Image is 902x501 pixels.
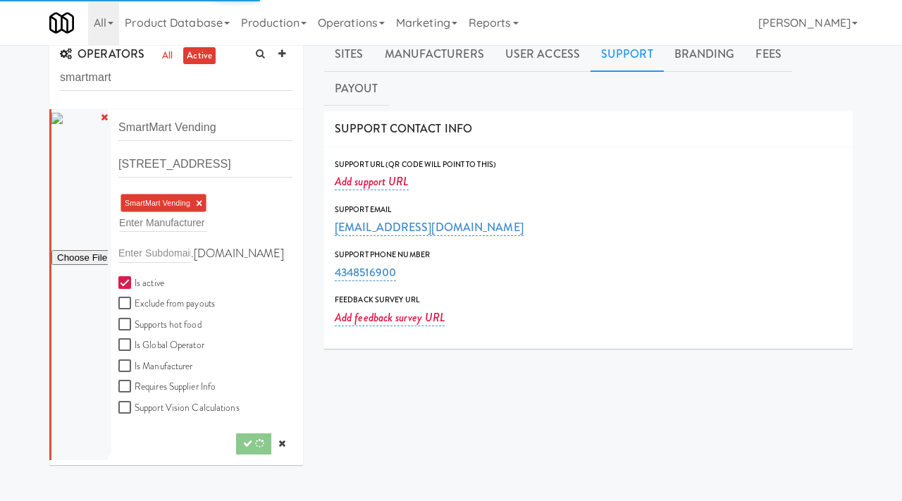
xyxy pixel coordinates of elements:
[664,37,746,72] a: Branding
[335,264,396,281] a: 4348516900
[118,192,292,233] div: SmartMart Vending ×
[118,402,135,414] input: Support Vision Calculations
[335,309,445,326] a: Add feedback survey URL
[118,275,164,292] label: Is active
[335,173,409,190] a: Add support URL
[49,11,74,35] img: Micromart
[118,115,292,141] input: Operator name
[118,278,135,289] input: Is active
[118,337,204,354] label: Is Global Operator
[335,203,842,217] div: Support Email
[118,298,135,309] input: Exclude from payouts
[118,319,135,330] input: Supports hot food
[335,293,842,307] div: Feedback Survey Url
[183,47,216,65] a: active
[374,37,495,72] a: Manufacturers
[118,361,135,372] input: Is Manufacturer
[121,194,206,212] li: SmartMart Vending ×
[118,340,135,351] input: Is Global Operator
[335,120,472,137] span: SUPPORT CONTACT INFO
[119,214,207,232] input: Enter Manufacturer
[335,158,842,172] div: Support Url (QR code will point to this)
[335,248,842,262] div: Support Phone Number
[745,37,791,72] a: Fees
[324,37,374,72] a: Sites
[495,37,591,72] a: User Access
[125,199,190,207] span: SmartMart Vending
[191,243,284,264] label: .[DOMAIN_NAME]
[591,37,664,72] a: Support
[118,358,193,376] label: Is Manufacturer
[60,65,292,91] input: Search Operator
[335,219,524,236] a: [EMAIL_ADDRESS][DOMAIN_NAME]
[118,295,215,313] label: Exclude from payouts
[60,46,144,62] span: OPERATORS
[118,378,216,396] label: Requires Supplier Info
[159,47,176,65] a: all
[324,71,389,106] a: Payout
[118,151,292,178] input: Operator address
[49,109,303,460] li: SmartMart Vending ×.[DOMAIN_NAME] Is active Exclude from payoutsSupports hot food Is Global Opera...
[118,381,135,392] input: Requires Supplier Info
[196,197,202,209] a: ×
[118,400,240,417] label: Support Vision Calculations
[118,316,202,334] label: Supports hot food
[51,113,63,124] img: 63156148-394c-45d8-90ec-832c17b7c08f
[118,243,191,263] input: Enter Subdomain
